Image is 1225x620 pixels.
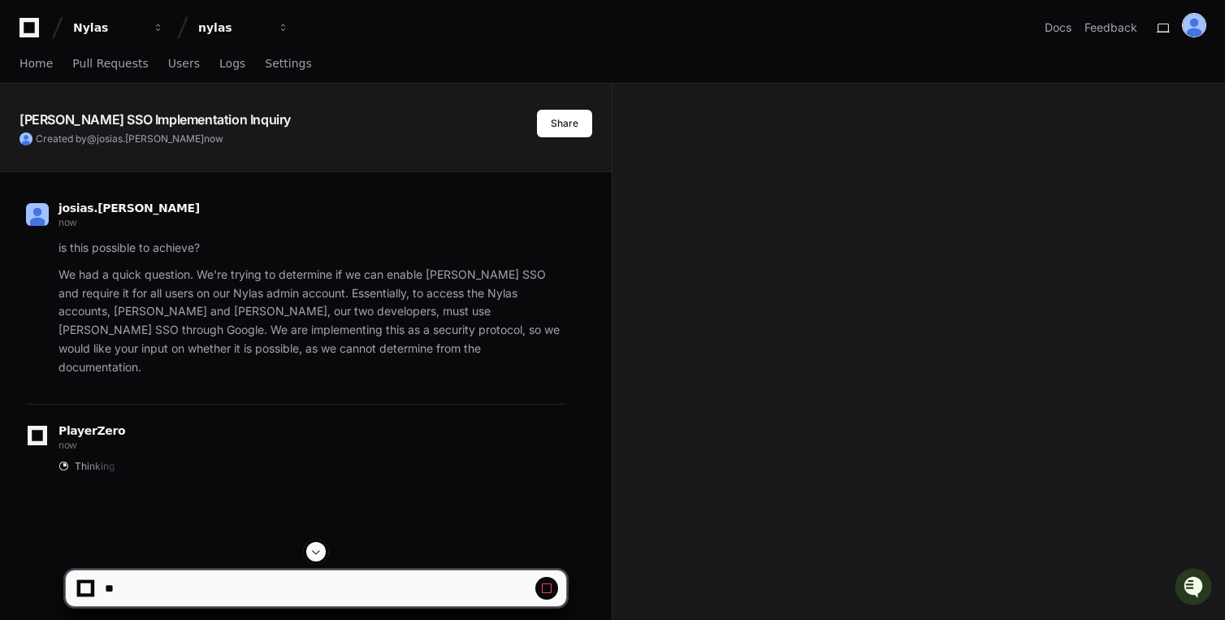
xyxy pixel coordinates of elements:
span: @ [87,132,97,145]
img: PlayerZero [16,16,49,49]
span: Pylon [162,171,197,183]
span: josias.[PERSON_NAME] [58,202,200,215]
iframe: Open customer support [1173,566,1217,610]
span: now [204,132,223,145]
button: Share [537,110,592,137]
p: We had a quick question. We're trying to determine if we can enable [PERSON_NAME] SSO and require... [58,266,566,377]
a: Docs [1045,20,1071,36]
span: Thinking [75,460,115,473]
p: is this possible to achieve? [58,239,566,258]
span: Logs [219,59,245,68]
span: Settings [265,59,311,68]
img: 1756235613930-3d25f9e4-fa56-45dd-b3ad-e072dfbd1548 [16,121,45,150]
button: nylas [192,13,296,42]
img: ALV-UjXTkyNlQinggvPoFjY3KaWo60QhJIBqIosLj6I_42wenA8ozpOr0Kh9KiETj_CjU0WvN4_JbJYad5pVnOQXKwqny35et... [26,203,49,226]
div: We're available if you need us! [55,137,206,150]
app-text-character-animate: [PERSON_NAME] SSO Implementation Inquiry [19,111,291,128]
span: Home [19,59,53,68]
a: Home [19,46,53,83]
span: josias.[PERSON_NAME] [97,132,204,145]
a: Logs [219,46,245,83]
a: Pull Requests [72,46,148,83]
div: Welcome [16,65,296,91]
a: Settings [265,46,311,83]
span: now [58,439,77,451]
span: Pull Requests [72,59,148,68]
div: nylas [198,20,268,36]
div: Start new chat [55,121,266,137]
span: PlayerZero [58,426,125,436]
button: Nylas [67,13,171,42]
span: Users [168,59,200,68]
a: Powered byPylon [115,170,197,183]
img: ALV-UjXTkyNlQinggvPoFjY3KaWo60QhJIBqIosLj6I_42wenA8ozpOr0Kh9KiETj_CjU0WvN4_JbJYad5pVnOQXKwqny35et... [19,132,32,145]
button: Feedback [1084,20,1137,36]
img: ALV-UjXTkyNlQinggvPoFjY3KaWo60QhJIBqIosLj6I_42wenA8ozpOr0Kh9KiETj_CjU0WvN4_JbJYad5pVnOQXKwqny35et... [1183,14,1206,37]
span: Created by [36,132,223,145]
span: now [58,216,77,228]
button: Start new chat [276,126,296,145]
div: Nylas [73,20,143,36]
a: Users [168,46,200,83]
